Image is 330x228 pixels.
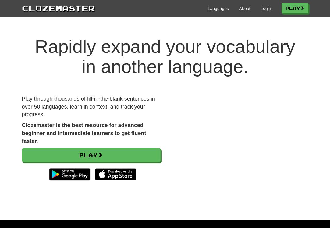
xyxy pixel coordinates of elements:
a: Clozemaster [22,2,95,14]
a: Play [22,148,161,162]
a: Languages [208,5,229,12]
a: About [239,5,250,12]
a: Play [282,3,308,13]
img: Get it on Google Play [46,165,93,183]
strong: Clozemaster is the best resource for advanced beginner and intermediate learners to get fluent fa... [22,122,146,144]
img: Download_on_the_App_Store_Badge_US-UK_135x40-25178aeef6eb6b83b96f5f2d004eda3bffbb37122de64afbaef7... [95,168,136,180]
a: Login [261,5,271,12]
p: Play through thousands of fill-in-the-blank sentences in over 50 languages, learn in context, and... [22,95,161,119]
